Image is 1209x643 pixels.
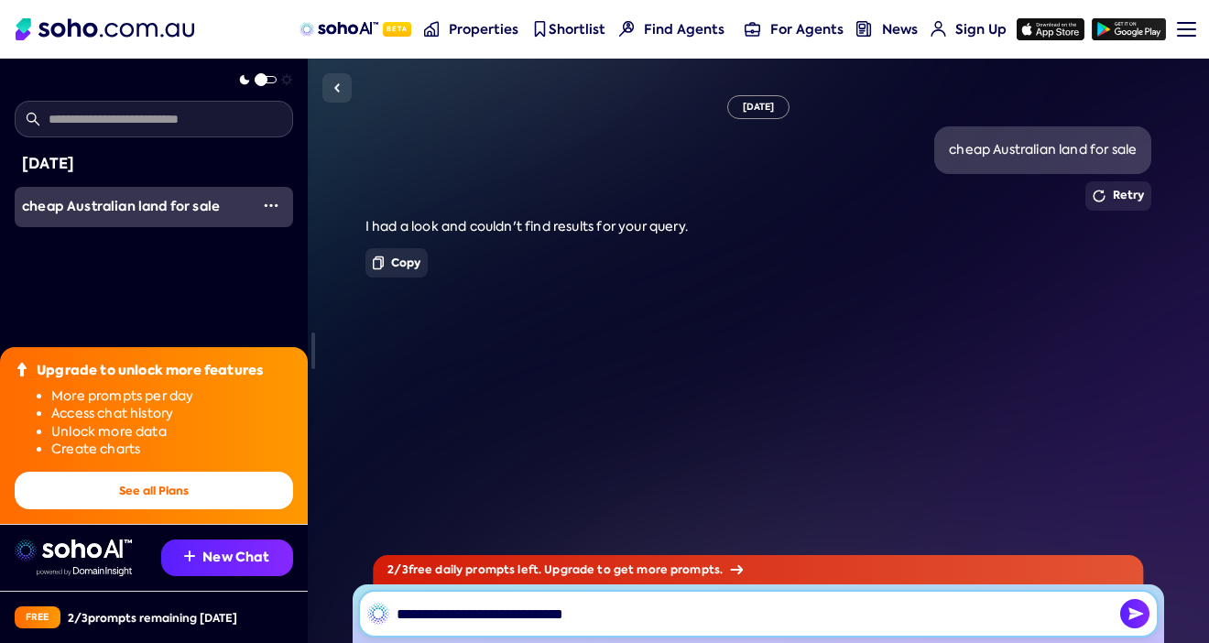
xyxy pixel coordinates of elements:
[51,423,293,441] li: Unlock more data
[51,387,293,406] li: More prompts per day
[22,197,220,215] span: cheap Australian land for sale
[882,20,918,38] span: News
[856,21,872,37] img: news-nav icon
[1085,181,1152,211] button: Retry
[1092,18,1166,40] img: google-play icon
[68,610,237,626] div: 2 / 3 prompts remaining [DATE]
[367,603,389,625] img: SohoAI logo black
[365,248,429,278] button: Copy
[300,22,377,37] img: sohoAI logo
[1017,18,1084,40] img: app-store icon
[730,565,743,574] img: Arrow icon
[37,567,132,576] img: Data provided by Domain Insight
[15,472,293,509] button: See all Plans
[373,256,384,270] img: Copy icon
[955,20,1007,38] span: Sign Up
[532,21,548,37] img: shortlist-nav icon
[373,555,1143,584] div: 2 / 3 free daily prompts left. Upgrade to get more prompts.
[161,539,293,576] button: New Chat
[184,550,195,561] img: Recommendation icon
[326,77,348,99] img: Sidebar toggle icon
[15,606,60,628] div: Free
[37,362,263,380] div: Upgrade to unlock more features
[949,141,1137,159] div: cheap Australian land for sale
[1120,599,1149,628] button: Send
[745,21,760,37] img: for-agents-nav icon
[449,20,518,38] span: Properties
[424,21,440,37] img: properties-nav icon
[15,187,249,227] a: cheap Australian land for sale
[644,20,724,38] span: Find Agents
[365,218,688,234] span: I had a look and couldn't find results for your query.
[1093,190,1106,202] img: Retry icon
[770,20,844,38] span: For Agents
[264,198,278,213] img: More icon
[51,405,293,423] li: Access chat history
[15,362,29,376] img: Upgrade icon
[931,21,946,37] img: for-agents-nav icon
[16,18,194,40] img: Soho Logo
[15,539,132,561] img: sohoai logo
[727,95,790,119] div: [DATE]
[22,152,286,176] div: [DATE]
[1120,599,1149,628] img: Send icon
[51,441,293,459] li: Create charts
[383,22,411,37] span: Beta
[619,21,635,37] img: Find agents icon
[549,20,605,38] span: Shortlist
[22,198,249,216] div: cheap Australian land for sale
